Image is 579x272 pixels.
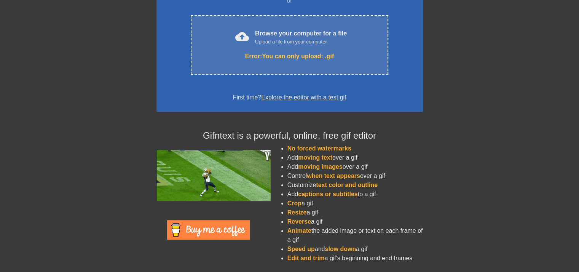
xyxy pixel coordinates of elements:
span: No forced watermarks [287,145,351,152]
span: text color and outline [316,182,378,188]
span: captions or subtitles [298,191,357,197]
img: football_small.gif [156,150,271,201]
div: First time? [166,93,413,102]
span: slow down [325,246,356,252]
h4: Gifntext is a powerful, online, free gif editor [156,130,423,141]
span: moving images [298,163,342,170]
span: cloud_upload [235,30,249,43]
span: Resize [287,209,307,216]
li: Add over a gif [287,153,423,162]
li: a gif's beginning and end frames [287,254,423,263]
span: moving text [298,154,332,161]
span: Edit and trim [287,255,325,261]
span: Animate [287,227,311,234]
li: Add over a gif [287,162,423,171]
div: Browse your computer for a file [255,29,347,46]
li: Customize [287,181,423,190]
div: Upload a file from your computer [255,38,347,46]
li: a gif [287,208,423,217]
li: the added image or text on each frame of a gif [287,226,423,245]
span: Speed up [287,246,315,252]
a: Explore the editor with a test gif [261,94,346,101]
li: and a gif [287,245,423,254]
span: Reverse [287,218,311,225]
div: Error: You can only upload: .gif [207,52,372,61]
li: Add to a gif [287,190,423,199]
span: Crop [287,200,301,206]
li: a gif [287,199,423,208]
li: Control over a gif [287,171,423,181]
span: when text appears [307,173,360,179]
img: Buy Me A Coffee [167,220,250,240]
li: a gif [287,217,423,226]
